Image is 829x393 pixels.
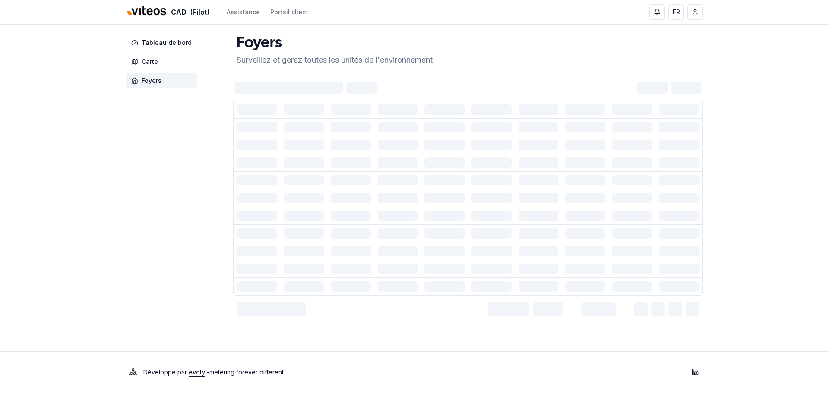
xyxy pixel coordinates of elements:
span: FR [673,8,680,16]
a: Carte [126,54,200,69]
a: evoly [189,368,205,376]
a: Assistance [227,8,260,16]
img: Evoly Logo [126,365,140,379]
a: Portail client [270,8,308,16]
a: Tableau de bord [126,35,200,50]
img: Viteos - CAD Logo [126,1,168,22]
span: CAD [171,7,187,17]
span: (Pilot) [190,7,209,17]
h1: Foyers [237,35,433,52]
p: Surveillez et gérez toutes les unités de l'environnement [237,54,433,66]
span: Tableau de bord [142,38,192,47]
button: FR [668,4,684,20]
a: Foyers [126,73,200,88]
span: Foyers [142,76,161,85]
span: Carte [142,57,158,66]
a: CAD(Pilot) [126,3,209,22]
p: Développé par - metering forever different . [143,366,285,378]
